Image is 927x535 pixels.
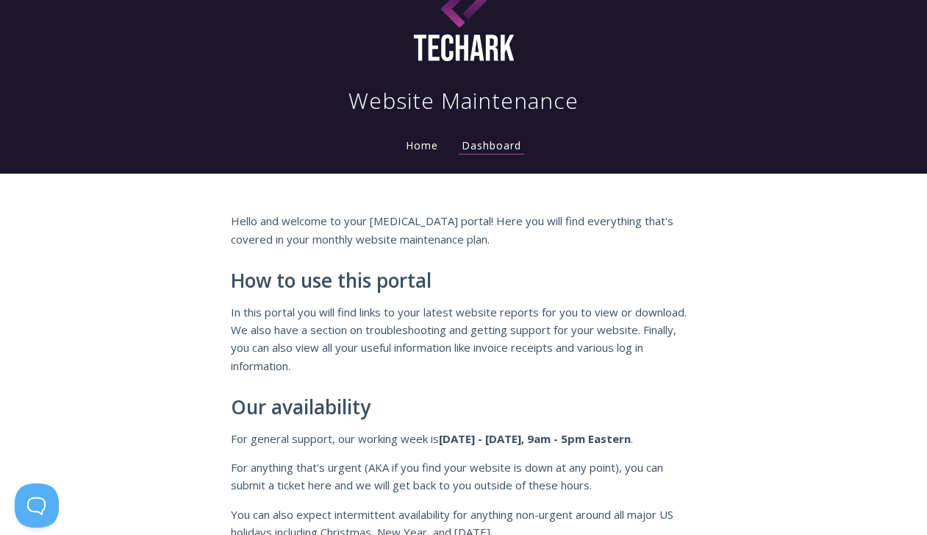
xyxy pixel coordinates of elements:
[231,212,697,248] p: Hello and welcome to your [MEDICAL_DATA] portal! Here you will find everything that's covered in ...
[231,397,697,419] h2: Our availability
[459,138,524,155] a: Dashboard
[231,303,697,375] p: In this portal you will find links to your latest website reports for you to view or download. We...
[231,270,697,292] h2: How to use this portal
[348,86,579,116] h1: Website Maintenance
[231,458,697,495] p: For anything that's urgent (AKA if you find your website is down at any point), you can submit a ...
[403,138,441,152] a: Home
[15,483,59,528] iframe: Toggle Customer Support
[439,431,631,446] strong: [DATE] - [DATE], 9am - 5pm Eastern
[231,430,697,447] p: For general support, our working week is .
